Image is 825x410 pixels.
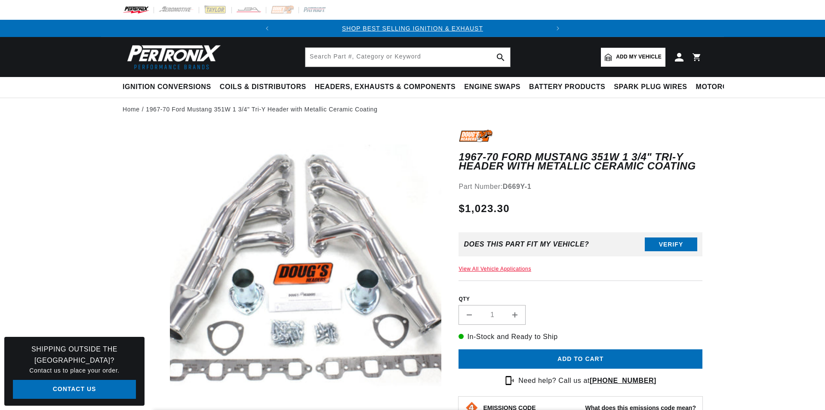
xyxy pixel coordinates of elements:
[518,375,656,386] p: Need help? Call us at
[259,20,276,37] button: Translation missing: en.sections.announcements.previous_announcement
[464,240,589,248] div: Does This part fit My vehicle?
[590,377,656,384] a: [PHONE_NUMBER]
[460,77,525,97] summary: Engine Swaps
[459,181,702,192] div: Part Number:
[146,105,377,114] a: 1967-70 Ford Mustang 351W 1 3/4" Tri-Y Header with Metallic Ceramic Coating
[616,53,662,61] span: Add my vehicle
[549,20,566,37] button: Translation missing: en.sections.announcements.next_announcement
[459,349,702,369] button: Add to cart
[692,77,751,97] summary: Motorcycle
[601,48,665,67] a: Add my vehicle
[276,24,549,33] div: Announcement
[123,42,222,72] img: Pertronix
[459,153,702,170] h1: 1967-70 Ford Mustang 351W 1 3/4" Tri-Y Header with Metallic Ceramic Coating
[123,105,702,114] nav: breadcrumbs
[459,266,531,272] a: View All Vehicle Applications
[529,83,605,92] span: Battery Products
[13,380,136,399] a: Contact Us
[123,77,215,97] summary: Ignition Conversions
[459,296,702,303] label: QTY
[645,237,697,251] button: Verify
[610,77,691,97] summary: Spark Plug Wires
[696,83,747,92] span: Motorcycle
[491,48,510,67] button: search button
[13,344,136,366] h3: Shipping Outside the [GEOGRAPHIC_DATA]?
[123,129,441,405] media-gallery: Gallery Viewer
[101,20,724,37] slideshow-component: Translation missing: en.sections.announcements.announcement_bar
[503,183,531,190] strong: D669Y-1
[123,83,211,92] span: Ignition Conversions
[459,331,702,342] p: In-Stock and Ready to Ship
[13,366,136,375] p: Contact us to place your order.
[305,48,510,67] input: Search Part #, Category or Keyword
[311,77,460,97] summary: Headers, Exhausts & Components
[220,83,306,92] span: Coils & Distributors
[276,24,549,33] div: 1 of 2
[123,105,140,114] a: Home
[342,25,483,32] a: SHOP BEST SELLING IGNITION & EXHAUST
[315,83,456,92] span: Headers, Exhausts & Components
[215,77,311,97] summary: Coils & Distributors
[525,77,610,97] summary: Battery Products
[459,201,509,216] span: $1,023.30
[614,83,687,92] span: Spark Plug Wires
[464,83,520,92] span: Engine Swaps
